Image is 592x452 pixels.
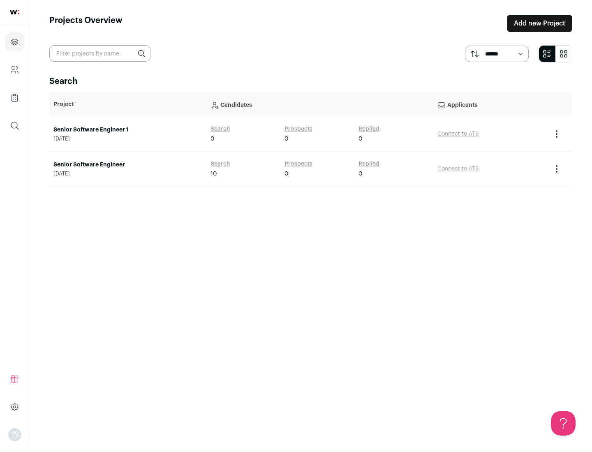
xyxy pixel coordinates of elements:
p: Project [53,100,202,108]
a: Company Lists [5,88,24,108]
span: 0 [210,135,215,143]
a: Search [210,160,230,168]
a: Replied [358,160,379,168]
span: 0 [284,170,289,178]
a: Company and ATS Settings [5,60,24,80]
h1: Projects Overview [49,15,123,32]
span: 0 [358,135,363,143]
a: Projects [5,32,24,52]
a: Search [210,125,230,133]
a: Prospects [284,160,312,168]
span: 0 [284,135,289,143]
span: [DATE] [53,136,202,142]
a: Senior Software Engineer [53,161,202,169]
a: Add new Project [507,15,572,32]
img: wellfound-shorthand-0d5821cbd27db2630d0214b213865d53afaa358527fdda9d0ea32b1df1b89c2c.svg [10,10,19,14]
p: Applicants [437,96,543,113]
a: Connect to ATS [437,166,479,172]
a: Replied [358,125,379,133]
a: Prospects [284,125,312,133]
img: nopic.png [8,428,21,441]
p: Candidates [210,96,429,113]
a: Senior Software Engineer 1 [53,126,202,134]
button: Project Actions [552,164,562,174]
span: [DATE] [53,171,202,177]
span: 10 [210,170,217,178]
a: Connect to ATS [437,131,479,137]
span: 0 [358,170,363,178]
iframe: Help Scout Beacon - Open [551,411,576,436]
button: Open dropdown [8,428,21,441]
h2: Search [49,76,572,87]
button: Project Actions [552,129,562,139]
input: Filter projects by name [49,45,150,62]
